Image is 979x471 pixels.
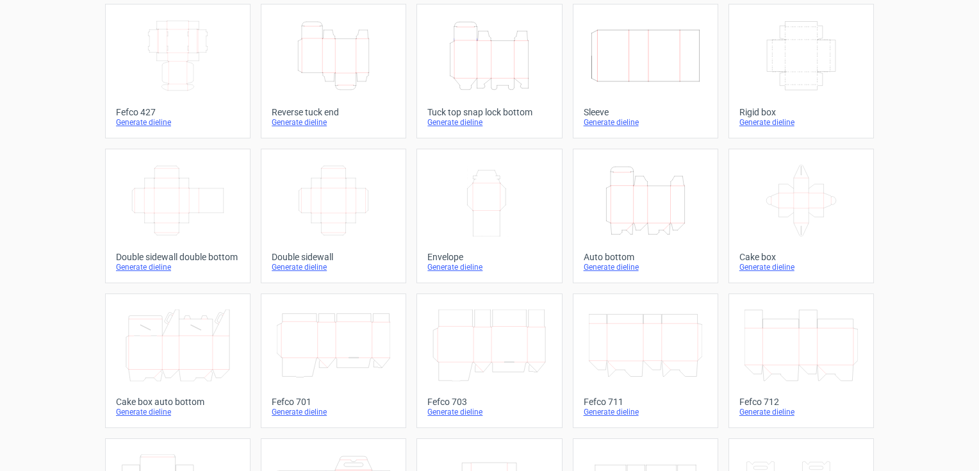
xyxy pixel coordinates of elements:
div: Generate dieline [272,117,395,128]
a: Rigid boxGenerate dieline [728,4,874,138]
div: Generate dieline [584,262,707,272]
div: Generate dieline [584,407,707,417]
a: Cake box auto bottomGenerate dieline [105,293,251,428]
div: Fefco 701 [272,397,395,407]
div: Fefco 427 [116,107,240,117]
div: Generate dieline [739,262,863,272]
div: Generate dieline [427,407,551,417]
div: Generate dieline [272,262,395,272]
a: Fefco 712Generate dieline [728,293,874,428]
div: Fefco 712 [739,397,863,407]
div: Envelope [427,252,551,262]
div: Generate dieline [116,407,240,417]
a: Double sidewall double bottomGenerate dieline [105,149,251,283]
a: Cake boxGenerate dieline [728,149,874,283]
div: Fefco 703 [427,397,551,407]
a: Fefco 427Generate dieline [105,4,251,138]
a: Fefco 711Generate dieline [573,293,718,428]
div: Generate dieline [116,117,240,128]
div: Cake box [739,252,863,262]
a: Reverse tuck endGenerate dieline [261,4,406,138]
div: Generate dieline [739,117,863,128]
div: Double sidewall double bottom [116,252,240,262]
div: Generate dieline [739,407,863,417]
a: Fefco 703Generate dieline [416,293,562,428]
div: Tuck top snap lock bottom [427,107,551,117]
div: Sleeve [584,107,707,117]
a: Tuck top snap lock bottomGenerate dieline [416,4,562,138]
div: Generate dieline [427,262,551,272]
div: Generate dieline [427,117,551,128]
a: Double sidewallGenerate dieline [261,149,406,283]
a: EnvelopeGenerate dieline [416,149,562,283]
div: Auto bottom [584,252,707,262]
a: Fefco 701Generate dieline [261,293,406,428]
div: Fefco 711 [584,397,707,407]
div: Cake box auto bottom [116,397,240,407]
a: SleeveGenerate dieline [573,4,718,138]
div: Double sidewall [272,252,395,262]
div: Generate dieline [272,407,395,417]
div: Generate dieline [116,262,240,272]
div: Reverse tuck end [272,107,395,117]
a: Auto bottomGenerate dieline [573,149,718,283]
div: Rigid box [739,107,863,117]
div: Generate dieline [584,117,707,128]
